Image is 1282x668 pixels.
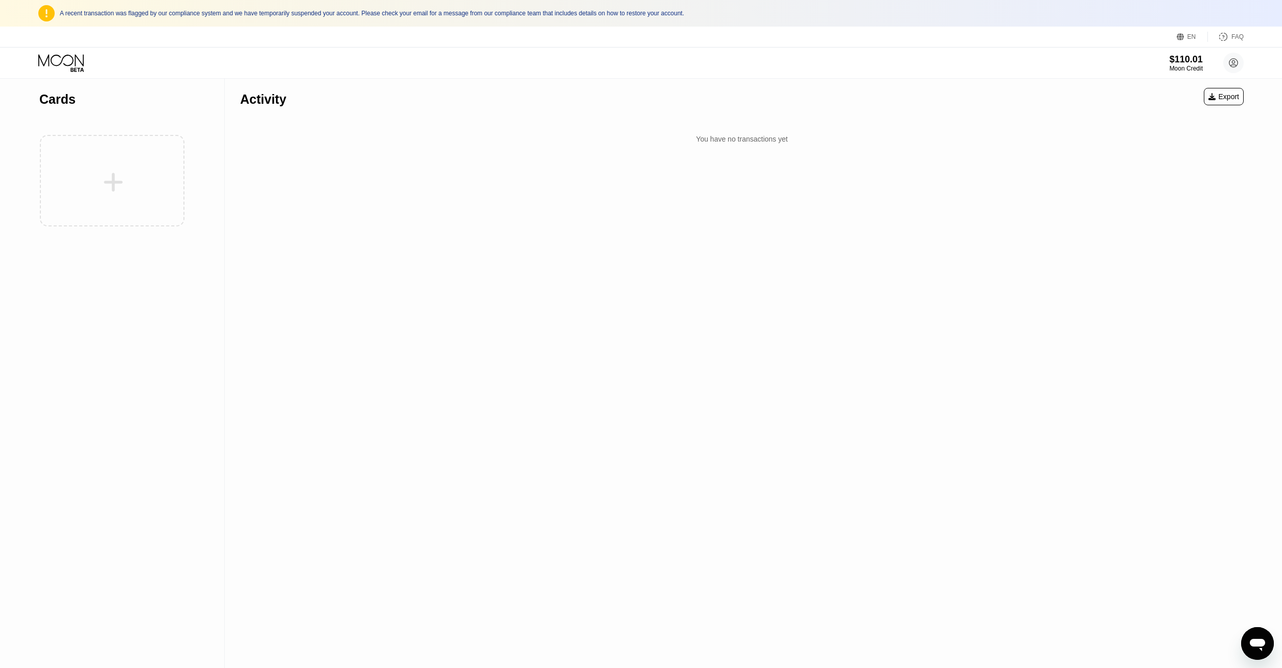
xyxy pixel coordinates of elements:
[1187,33,1196,40] div: EN
[1241,627,1274,660] iframe: Button to launch messaging window
[1204,88,1244,105] div: Export
[1170,54,1203,72] div: $110.01Moon Credit
[1208,32,1244,42] div: FAQ
[60,10,1244,17] div: A recent transaction was flagged by our compliance system and we have temporarily suspended your ...
[1208,93,1239,101] div: Export
[39,92,76,107] div: Cards
[240,130,1244,148] div: You have no transactions yet
[1231,33,1244,40] div: FAQ
[240,92,286,107] div: Activity
[1170,65,1203,72] div: Moon Credit
[1177,32,1208,42] div: EN
[1170,54,1203,65] div: $110.01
